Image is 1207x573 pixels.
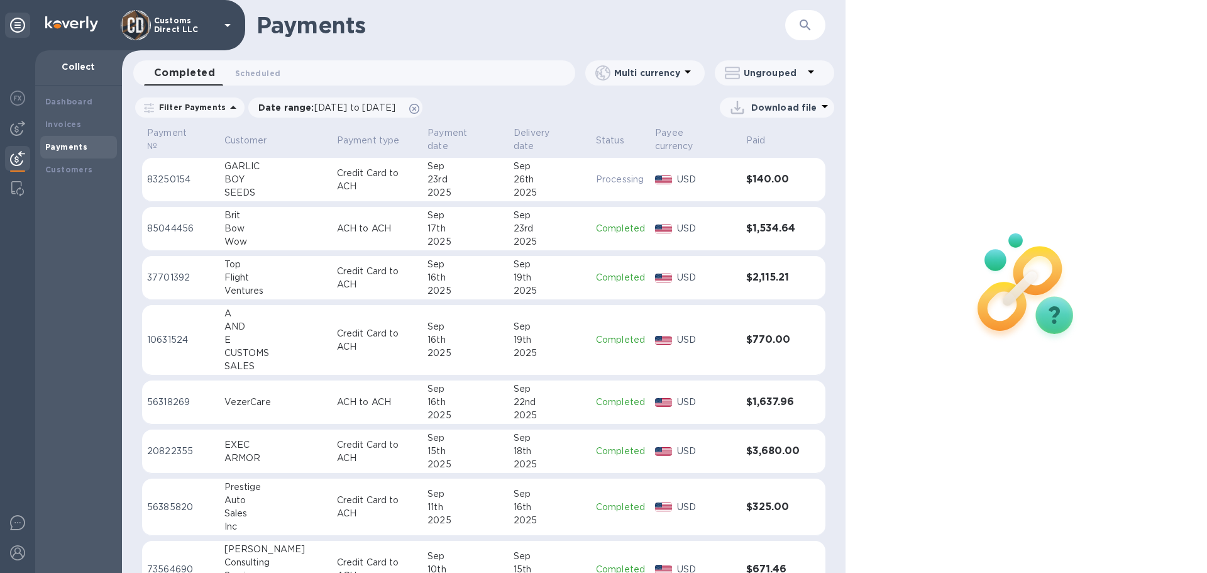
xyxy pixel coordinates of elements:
p: Credit Card to ACH [337,438,417,465]
div: [PERSON_NAME] [224,543,327,556]
p: USD [677,445,736,458]
span: Completed [154,64,215,82]
div: Wow [224,235,327,248]
div: Unpin categories [5,13,30,38]
div: A [224,307,327,320]
p: 10631524 [147,333,214,347]
div: Top [224,258,327,271]
div: Date range:[DATE] to [DATE] [248,97,422,118]
p: 56318269 [147,396,214,409]
h3: $1,637.96 [746,396,800,408]
div: Ventures [224,284,327,298]
p: ACH to ACH [337,396,417,409]
div: Consulting [224,556,327,569]
span: Payment date [427,126,504,153]
span: Scheduled [235,67,280,80]
span: Customer [224,134,284,147]
div: E [224,333,327,347]
div: Sep [514,487,586,501]
p: 56385820 [147,501,214,514]
p: Paid [746,134,766,147]
div: 2025 [514,186,586,199]
p: Download file [751,101,817,114]
div: EXEC [224,438,327,452]
div: 19th [514,271,586,284]
p: Credit Card to ACH [337,265,417,291]
div: 2025 [514,235,586,248]
div: Sep [514,431,586,445]
div: BOY [224,173,327,186]
p: Credit Card to ACH [337,167,417,193]
div: 26th [514,173,586,186]
p: 83250154 [147,173,214,186]
h3: $1,534.64 [746,223,800,235]
div: 2025 [427,284,504,298]
div: 23rd [427,173,504,186]
p: 37701392 [147,271,214,284]
div: Sep [514,382,586,396]
div: 16th [514,501,586,514]
div: Bow [224,222,327,235]
div: 19th [514,333,586,347]
p: USD [677,501,736,514]
img: Logo [45,16,98,31]
div: 2025 [514,409,586,422]
img: USD [655,447,672,456]
p: Payment date [427,126,487,153]
h3: $140.00 [746,174,800,186]
div: 2025 [514,458,586,471]
div: Prestige [224,481,327,494]
img: USD [655,336,672,345]
div: Sep [514,160,586,173]
p: Completed [596,222,645,235]
div: Sep [427,431,504,445]
p: USD [677,173,736,186]
span: Status [596,134,641,147]
p: Credit Card to ACH [337,327,417,353]
p: Payment № [147,126,198,153]
div: CUSTOMS [224,347,327,360]
h1: Payments [256,12,785,38]
div: Sep [427,209,504,222]
div: 2025 [427,409,504,422]
div: 16th [427,333,504,347]
div: SALES [224,360,327,373]
span: Payment type [337,134,416,147]
p: Filter Payments [154,102,226,113]
div: Inc [224,520,327,533]
div: 18th [514,445,586,458]
div: GARLIC [224,160,327,173]
div: Sep [514,258,586,271]
p: Processing [596,173,645,186]
div: AND [224,320,327,333]
span: Payee currency [655,126,736,153]
span: Payment № [147,126,214,153]
img: USD [655,398,672,407]
p: 85044456 [147,222,214,235]
div: Flight [224,271,327,284]
p: Collect [45,60,112,73]
p: 20822355 [147,445,214,458]
b: Dashboard [45,97,93,106]
span: Delivery date [514,126,586,153]
p: Date range : [258,101,402,114]
p: Credit Card to ACH [337,494,417,520]
div: 2025 [514,284,586,298]
div: Sep [427,550,504,563]
img: USD [655,175,672,184]
p: USD [677,271,736,284]
p: Completed [596,501,645,514]
p: Completed [596,396,645,409]
div: 17th [427,222,504,235]
div: Auto [224,494,327,507]
div: Sep [514,320,586,333]
h3: $2,115.21 [746,272,800,284]
p: Payee currency [655,126,719,153]
p: USD [677,396,736,409]
div: Sep [514,209,586,222]
b: Customers [45,165,93,174]
div: Sep [427,160,504,173]
div: Brit [224,209,327,222]
span: Paid [746,134,782,147]
img: Foreign exchange [10,91,25,106]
